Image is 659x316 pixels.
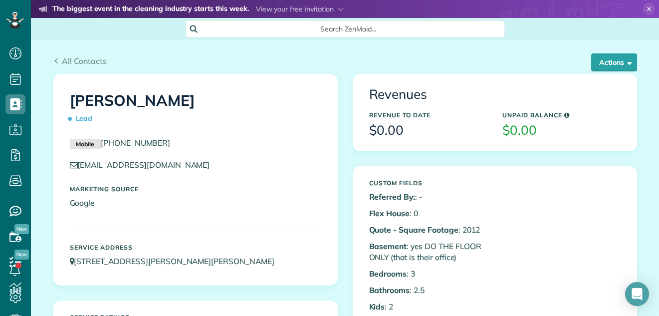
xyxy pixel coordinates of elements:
b: Quote - Square Footage [369,225,458,235]
span: All Contacts [62,56,107,66]
h5: Service Address [70,244,321,251]
p: : 3 [369,268,487,280]
b: Kids [369,302,385,312]
h3: $0.00 [502,123,621,138]
b: Flex House [369,208,410,218]
b: Bathrooms [369,285,410,295]
button: Actions [591,53,637,71]
h5: Marketing Source [70,186,321,192]
p: : yes DO THE FLOOR ONLY (that is their office) [369,241,487,264]
span: New [14,250,29,260]
h3: $0.00 [369,123,487,138]
p: : 0 [369,208,487,219]
b: Referred By: [369,192,416,202]
h5: Unpaid Balance [502,112,621,118]
h5: Revenue to Date [369,112,487,118]
b: Basement [369,241,407,251]
p: : 2012 [369,224,487,236]
a: [STREET_ADDRESS][PERSON_NAME][PERSON_NAME] [70,256,284,266]
p: Google [70,197,321,209]
p: : 2.5 [369,285,487,296]
span: Lead [70,110,97,127]
a: [EMAIL_ADDRESS][DOMAIN_NAME] [70,160,220,170]
h5: Custom Fields [369,180,487,186]
b: Bedrooms [369,269,407,279]
h1: [PERSON_NAME] [70,92,321,127]
a: All Contacts [53,55,107,67]
span: New [14,224,29,234]
p: : - [369,191,487,203]
a: Mobile[PHONE_NUMBER] [70,138,171,148]
p: : 2 [369,301,487,313]
small: Mobile [70,139,101,150]
strong: The biggest event in the cleaning industry starts this week. [52,4,249,15]
h3: Revenues [369,87,621,102]
div: Open Intercom Messenger [625,282,649,306]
